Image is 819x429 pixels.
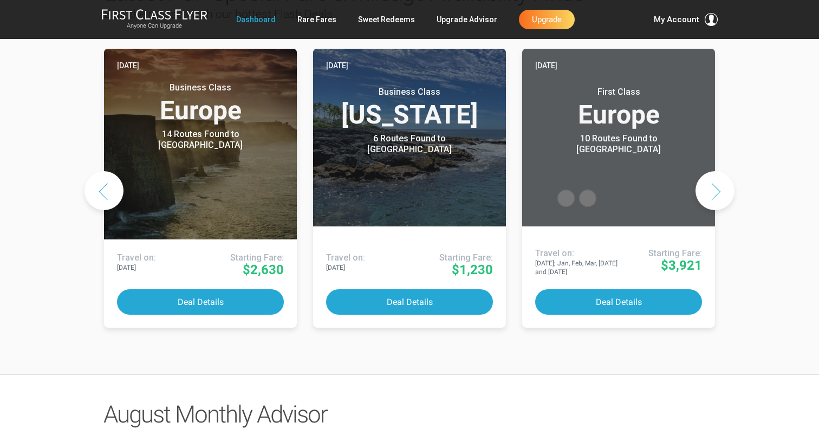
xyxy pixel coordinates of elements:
[342,87,477,97] small: Business Class
[133,129,268,151] div: 14 Routes Found to [GEOGRAPHIC_DATA]
[535,87,702,128] h3: Europe
[654,13,699,26] span: My Account
[358,10,415,29] a: Sweet Redeems
[326,87,493,128] h3: [US_STATE]
[101,9,207,30] a: First Class FlyerAnyone Can Upgrade
[535,60,557,71] time: [DATE]
[297,10,336,29] a: Rare Fares
[551,87,686,97] small: First Class
[117,289,284,315] button: Deal Details
[133,82,268,93] small: Business Class
[104,49,297,328] a: [DATE] Business ClassEurope 14 Routes Found to [GEOGRAPHIC_DATA] Airlines offering special fares:...
[313,49,506,328] a: [DATE] Business Class[US_STATE] 6 Routes Found to [GEOGRAPHIC_DATA] Airlines offering special far...
[117,60,139,71] time: [DATE]
[535,289,702,315] button: Deal Details
[326,289,493,315] button: Deal Details
[695,171,734,210] button: Next slide
[519,10,575,29] a: Upgrade
[117,82,284,123] h3: Europe
[103,400,327,428] span: August Monthly Advisor
[654,13,718,26] button: My Account
[326,60,348,71] time: [DATE]
[551,133,686,155] div: 10 Routes Found to [GEOGRAPHIC_DATA]
[342,133,477,155] div: 6 Routes Found to [GEOGRAPHIC_DATA]
[101,9,207,20] img: First Class Flyer
[236,10,276,29] a: Dashboard
[437,10,497,29] a: Upgrade Advisor
[84,171,123,210] button: Previous slide
[101,22,207,30] small: Anyone Can Upgrade
[522,49,715,328] a: [DATE] First ClassEurope 10 Routes Found to [GEOGRAPHIC_DATA] Airlines offering special fares: Tr...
